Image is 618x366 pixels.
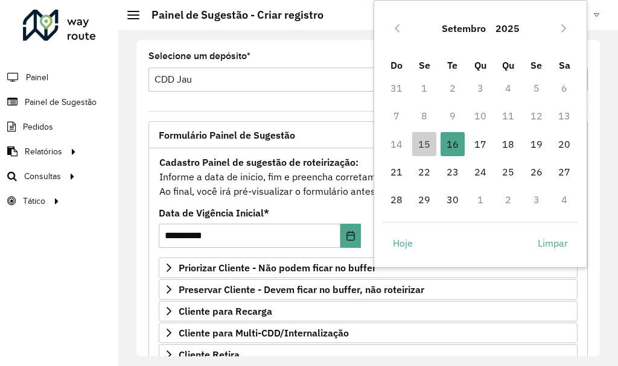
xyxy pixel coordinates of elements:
[179,263,376,273] span: Priorizar Cliente - Não podem ficar no buffer
[412,160,436,184] span: 22
[502,59,514,71] span: Qu
[550,74,578,102] td: 6
[390,59,403,71] span: Do
[538,236,568,250] span: Limpar
[438,130,466,158] td: 16
[438,186,466,213] td: 30
[384,160,409,184] span: 21
[438,74,466,102] td: 2
[410,130,438,158] td: 15
[383,102,410,130] td: 7
[419,59,430,71] span: Se
[441,188,465,212] span: 30
[550,102,578,130] td: 13
[441,160,465,184] span: 23
[438,158,466,186] td: 23
[179,306,272,316] span: Cliente para Recarga
[410,102,438,130] td: 8
[494,74,522,102] td: 4
[523,102,550,130] td: 12
[467,74,494,102] td: 3
[340,224,361,248] button: Choose Date
[559,59,570,71] span: Sa
[179,350,240,359] span: Cliente Retira
[550,158,578,186] td: 27
[23,121,53,133] span: Pedidos
[159,130,295,140] span: Formulário Painel de Sugestão
[550,130,578,158] td: 20
[552,160,576,184] span: 27
[438,102,466,130] td: 9
[25,145,62,158] span: Relatórios
[23,195,45,207] span: Tático
[494,158,522,186] td: 25
[383,186,410,213] td: 28
[159,206,269,220] label: Data de Vigência Inicial
[523,158,550,186] td: 26
[387,19,407,38] button: Previous Month
[410,158,438,186] td: 22
[554,19,573,38] button: Next Month
[410,186,438,213] td: 29
[26,71,48,84] span: Painel
[441,132,465,156] span: 16
[412,132,436,156] span: 15
[523,186,550,213] td: 3
[494,186,522,213] td: 2
[494,102,522,130] td: 11
[496,132,520,156] span: 18
[179,328,349,338] span: Cliente para Multi-CDD/Internalização
[530,59,542,71] span: Se
[25,96,97,109] span: Painel de Sugestão
[447,59,457,71] span: Te
[179,285,424,294] span: Preservar Cliente - Devem ficar no buffer, não roteirizar
[494,130,522,158] td: 18
[468,160,492,184] span: 24
[467,158,494,186] td: 24
[467,130,494,158] td: 17
[159,301,578,321] a: Cliente para Recarga
[412,188,436,212] span: 29
[139,8,323,22] h2: Painel de Sugestão - Criar registro
[410,74,438,102] td: 1
[159,323,578,343] a: Cliente para Multi-CDD/Internalização
[496,160,520,184] span: 25
[393,236,413,250] span: Hoje
[159,154,578,199] div: Informe a data de inicio, fim e preencha corretamente os campos abaixo. Ao final, você irá pré-vi...
[383,158,410,186] td: 21
[552,132,576,156] span: 20
[159,257,578,278] a: Priorizar Cliente - Não podem ficar no buffer
[383,74,410,102] td: 31
[383,130,410,158] td: 14
[24,170,61,183] span: Consultas
[159,279,578,300] a: Preservar Cliente - Devem ficar no buffer, não roteirizar
[524,132,549,156] span: 19
[383,231,423,255] button: Hoje
[467,102,494,130] td: 10
[384,188,409,212] span: 28
[159,156,358,168] strong: Cadastro Painel de sugestão de roteirização:
[491,14,524,43] button: Choose Year
[527,231,578,255] button: Limpar
[148,49,250,63] label: Selecione um depósito
[523,74,550,102] td: 5
[437,14,491,43] button: Choose Month
[523,130,550,158] td: 19
[159,344,578,365] a: Cliente Retira
[550,186,578,213] td: 4
[524,160,549,184] span: 26
[474,59,486,71] span: Qu
[467,186,494,213] td: 1
[468,132,492,156] span: 17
